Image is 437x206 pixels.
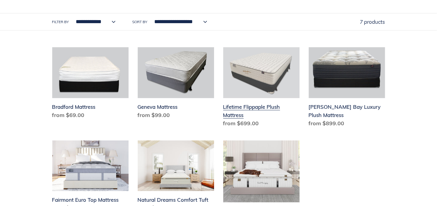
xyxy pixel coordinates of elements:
[360,19,385,25] span: 7 products
[52,19,69,25] label: Filter by
[223,47,300,130] a: Lifetime Flippaple Plush Mattress
[309,47,385,130] a: Chadwick Bay Luxury Plush Mattress
[133,19,147,25] label: Sort by
[52,47,129,122] a: Bradford Mattress
[138,47,214,122] a: Geneva Mattress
